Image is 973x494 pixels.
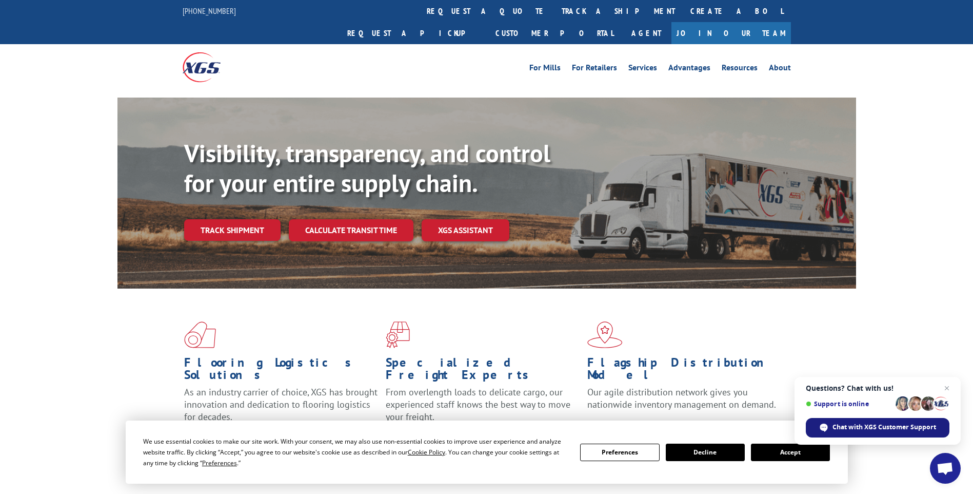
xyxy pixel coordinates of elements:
a: Agent [621,22,671,44]
button: Decline [666,444,745,461]
a: Resources [722,64,758,75]
h1: Flooring Logistics Solutions [184,356,378,386]
h1: Flagship Distribution Model [587,356,781,386]
a: XGS ASSISTANT [422,219,509,241]
a: Customer Portal [488,22,621,44]
div: We use essential cookies to make our site work. With your consent, we may also use non-essential ... [143,436,568,468]
a: Join Our Team [671,22,791,44]
span: Questions? Chat with us! [806,384,949,392]
a: For Retailers [572,64,617,75]
span: Support is online [806,400,892,408]
span: Close chat [941,382,953,394]
a: Track shipment [184,219,281,241]
a: For Mills [529,64,561,75]
img: xgs-icon-flagship-distribution-model-red [587,321,623,348]
a: [PHONE_NUMBER] [183,6,236,16]
button: Preferences [580,444,659,461]
a: Calculate transit time [289,219,413,241]
img: xgs-icon-focused-on-flooring-red [386,321,410,348]
div: Chat with XGS Customer Support [806,418,949,438]
span: Chat with XGS Customer Support [832,423,936,432]
h1: Specialized Freight Experts [386,356,580,386]
b: Visibility, transparency, and control for your entire supply chain. [184,137,550,199]
a: Request a pickup [340,22,488,44]
div: Open chat [930,453,961,484]
span: Preferences [202,459,237,467]
span: Our agile distribution network gives you nationwide inventory management on demand. [587,386,776,410]
a: About [769,64,791,75]
a: Learn More > [587,420,715,432]
div: Cookie Consent Prompt [126,421,848,484]
span: Cookie Policy [408,448,445,457]
span: As an industry carrier of choice, XGS has brought innovation and dedication to flooring logistics... [184,386,378,423]
button: Accept [751,444,830,461]
a: Advantages [668,64,710,75]
p: From overlength loads to delicate cargo, our experienced staff knows the best way to move your fr... [386,386,580,432]
a: Services [628,64,657,75]
img: xgs-icon-total-supply-chain-intelligence-red [184,321,216,348]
